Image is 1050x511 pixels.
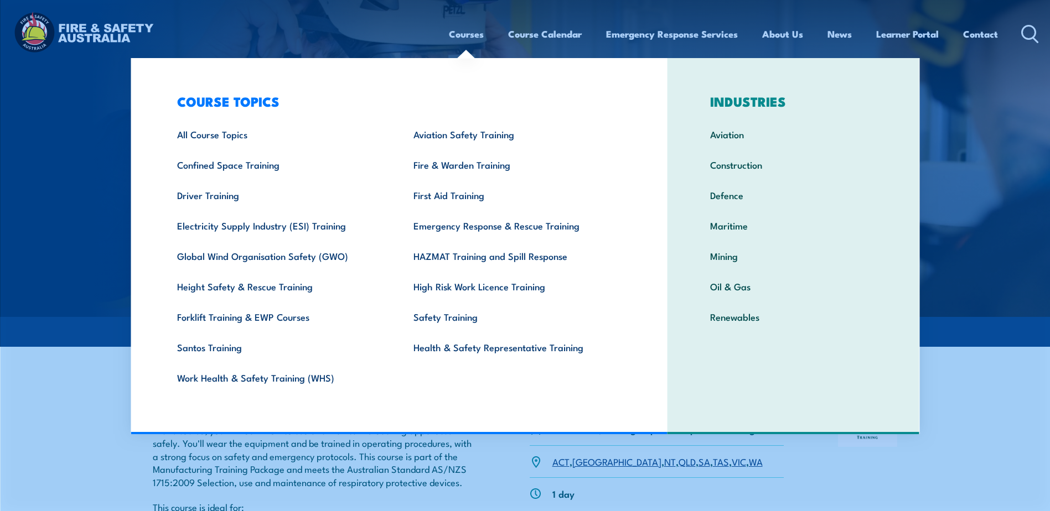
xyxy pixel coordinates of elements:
[396,180,633,210] a: First Aid Training
[396,119,633,149] a: Aviation Safety Training
[552,455,763,468] p: , , , , , , ,
[396,271,633,301] a: High Risk Work Licence Training
[693,271,894,301] a: Oil & Gas
[693,149,894,180] a: Construction
[827,19,852,49] a: News
[572,455,661,468] a: [GEOGRAPHIC_DATA]
[693,241,894,271] a: Mining
[552,487,575,500] p: 1 day
[396,332,633,362] a: Health & Safety Representative Training
[160,210,396,241] a: Electricity Supply Industry (ESI) Training
[160,362,396,393] a: Work Health & Safety Training (WHS)
[693,93,894,109] h3: INDUSTRIES
[396,241,633,271] a: HAZMAT Training and Spill Response
[693,210,894,241] a: Maritime
[449,19,484,49] a: Courses
[664,455,676,468] a: NT
[876,19,939,49] a: Learner Portal
[160,332,396,362] a: Santos Training
[606,19,738,49] a: Emergency Response Services
[749,455,763,468] a: WA
[160,301,396,332] a: Forklift Training & EWP Courses
[552,455,570,468] a: ACT
[699,455,710,468] a: SA
[762,19,803,49] a: About Us
[160,149,396,180] a: Confined Space Training
[963,19,998,49] a: Contact
[160,119,396,149] a: All Course Topics
[160,180,396,210] a: Driver Training
[552,423,759,435] p: Individuals, Small groups or Corporate bookings
[693,119,894,149] a: Aviation
[396,210,633,241] a: Emergency Response & Rescue Training
[160,93,633,109] h3: COURSE TOPICS
[693,301,894,332] a: Renewables
[679,455,696,468] a: QLD
[160,271,396,301] a: Height Safety & Rescue Training
[693,180,894,210] a: Defence
[396,301,633,332] a: Safety Training
[160,241,396,271] a: Global Wind Organisation Safety (GWO)
[396,149,633,180] a: Fire & Warden Training
[732,455,746,468] a: VIC
[713,455,729,468] a: TAS
[153,424,476,488] p: In this course, you will learn how to use and maintain breathing apparatus safely. You'll wear th...
[508,19,582,49] a: Course Calendar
